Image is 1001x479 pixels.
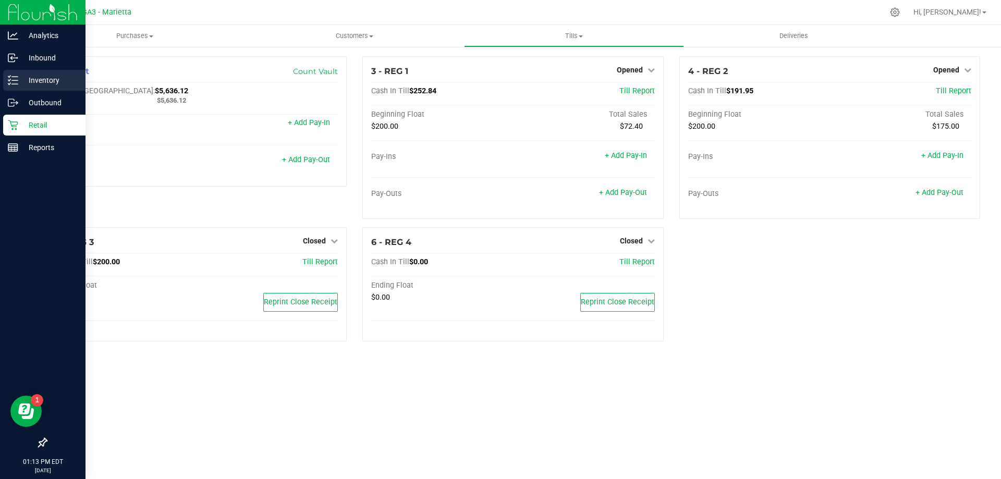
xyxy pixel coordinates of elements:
[371,237,411,247] span: 6 - REG 4
[18,141,81,154] p: Reports
[620,237,643,245] span: Closed
[465,31,683,41] span: Tills
[371,281,513,290] div: Ending Float
[55,119,197,129] div: Pay-Ins
[688,110,830,119] div: Beginning Float
[8,75,18,85] inline-svg: Inventory
[55,87,155,95] span: Cash In [GEOGRAPHIC_DATA]:
[932,122,959,131] span: $175.00
[371,257,409,266] span: Cash In Till
[921,151,963,160] a: + Add Pay-In
[581,298,654,306] span: Reprint Close Receipt
[371,87,409,95] span: Cash In Till
[688,66,728,76] span: 4 - REG 2
[684,25,904,47] a: Deliveries
[157,96,186,104] span: $5,636.12
[936,87,971,95] a: Till Report
[409,87,436,95] span: $252.84
[765,31,822,41] span: Deliveries
[8,30,18,41] inline-svg: Analytics
[264,298,337,306] span: Reprint Close Receipt
[93,257,120,266] span: $200.00
[18,74,81,87] p: Inventory
[18,119,81,131] p: Retail
[288,118,330,127] a: + Add Pay-In
[599,188,647,197] a: + Add Pay-Out
[829,110,971,119] div: Total Sales
[915,188,963,197] a: + Add Pay-Out
[580,293,655,312] button: Reprint Close Receipt
[888,7,901,17] div: Manage settings
[371,66,408,76] span: 3 - REG 1
[371,189,513,199] div: Pay-Outs
[5,457,81,466] p: 01:13 PM EDT
[688,152,830,162] div: Pay-Ins
[688,122,715,131] span: $200.00
[263,293,338,312] button: Reprint Close Receipt
[620,122,643,131] span: $72.40
[464,25,683,47] a: Tills
[371,152,513,162] div: Pay-Ins
[55,156,197,166] div: Pay-Outs
[245,25,464,47] a: Customers
[8,120,18,130] inline-svg: Retail
[10,396,42,427] iframe: Resource center
[293,67,338,76] a: Count Vault
[933,66,959,74] span: Opened
[619,87,655,95] a: Till Report
[688,189,830,199] div: Pay-Outs
[619,257,655,266] a: Till Report
[726,87,753,95] span: $191.95
[18,29,81,42] p: Analytics
[155,87,188,95] span: $5,636.12
[303,237,326,245] span: Closed
[8,53,18,63] inline-svg: Inbound
[8,97,18,108] inline-svg: Outbound
[371,293,390,302] span: $0.00
[25,31,245,41] span: Purchases
[245,31,463,41] span: Customers
[513,110,655,119] div: Total Sales
[18,52,81,64] p: Inbound
[55,281,197,290] div: Ending Float
[913,8,981,16] span: Hi, [PERSON_NAME]!
[18,96,81,109] p: Outbound
[688,87,726,95] span: Cash In Till
[371,110,513,119] div: Beginning Float
[302,257,338,266] a: Till Report
[5,466,81,474] p: [DATE]
[371,122,398,131] span: $200.00
[8,142,18,153] inline-svg: Reports
[25,25,245,47] a: Purchases
[31,394,43,407] iframe: Resource center unread badge
[282,155,330,164] a: + Add Pay-Out
[409,257,428,266] span: $0.00
[617,66,643,74] span: Opened
[82,8,131,17] span: GA3 - Marietta
[605,151,647,160] a: + Add Pay-In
